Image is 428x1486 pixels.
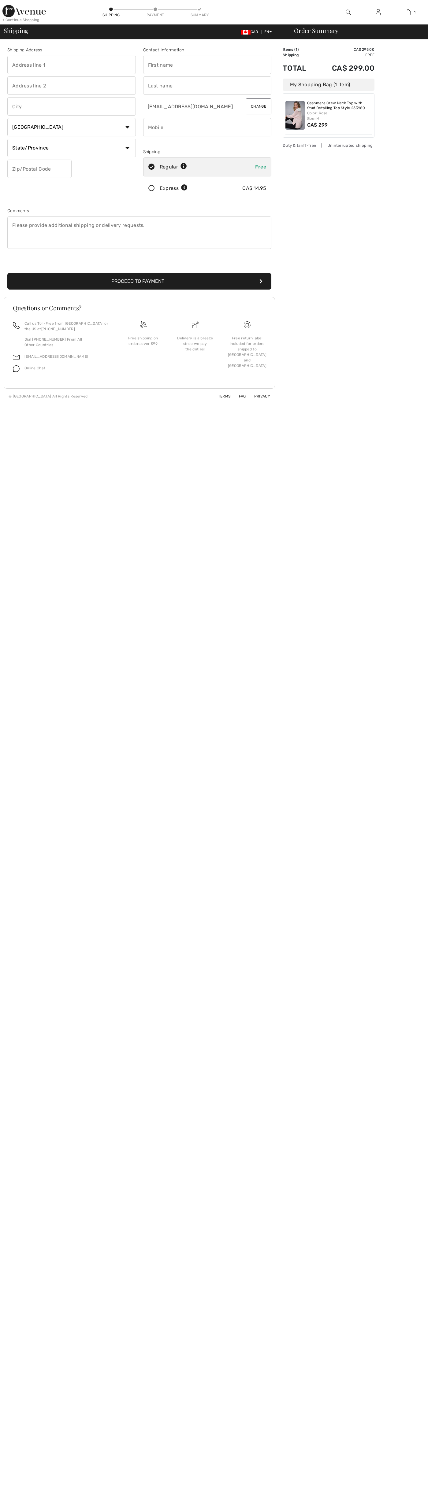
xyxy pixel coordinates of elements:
img: email [13,354,20,360]
div: Express [160,185,188,192]
div: Free return label included for orders shipped to [GEOGRAPHIC_DATA] and [GEOGRAPHIC_DATA] [226,335,268,368]
td: Shipping [283,52,315,58]
input: Mobile [143,118,272,136]
img: 1ère Avenue [2,5,46,17]
span: EN [264,30,272,34]
td: CA$ 299.00 [315,58,374,79]
span: 1 [296,47,297,52]
input: E-mail [143,97,240,116]
img: Free shipping on orders over $99 [244,321,251,328]
div: Contact Information [143,47,272,53]
input: City [7,97,136,116]
div: My Shopping Bag (1 Item) [283,79,374,91]
div: Summary [191,12,209,18]
span: 1 [414,9,415,15]
td: Items ( ) [283,47,315,52]
button: Change [246,98,271,114]
a: Privacy [247,394,270,398]
input: Address line 1 [7,56,136,74]
td: Total [283,58,315,79]
td: CA$ 299.00 [315,47,374,52]
a: [EMAIL_ADDRESS][DOMAIN_NAME] [24,354,88,359]
div: Shipping [143,149,272,155]
span: Online Chat [24,366,45,370]
a: FAQ [232,394,246,398]
div: Shipping [102,12,120,18]
img: Delivery is a breeze since we pay the duties! [192,321,199,328]
img: Canadian Dollar [241,30,251,35]
div: Free shipping on orders over $99 [122,335,164,346]
p: Call us Toll-Free from [GEOGRAPHIC_DATA] or the US at [24,321,110,332]
td: Free [315,52,374,58]
span: CAD [241,30,261,34]
span: CA$ 299 [307,122,328,128]
img: My Bag [406,9,411,16]
div: Shipping Address [7,47,136,53]
div: Regular [160,163,187,171]
div: < Continue Shopping [2,17,39,23]
a: 1 [393,9,423,16]
span: Shipping [4,28,28,34]
img: chat [13,365,20,372]
div: Color: Rose Size: M [307,110,372,121]
input: Address line 2 [7,76,136,95]
span: Free [255,164,266,170]
div: Comments [7,208,271,214]
div: © [GEOGRAPHIC_DATA] All Rights Reserved [9,394,88,399]
a: Cashmere Crew Neck Top with Stud Detailing Top Style 253980 [307,101,372,110]
div: Payment [146,12,165,18]
input: First name [143,56,272,74]
a: Sign In [371,9,386,16]
input: Last name [143,76,272,95]
img: My Info [376,9,381,16]
input: Zip/Postal Code [7,160,72,178]
img: search the website [346,9,351,16]
div: Duty & tariff-free | Uninterrupted shipping [283,142,374,148]
p: Dial [PHONE_NUMBER] From All Other Countries [24,337,110,348]
img: Cashmere Crew Neck Top with Stud Detailing Top Style 253980 [285,101,305,130]
div: Order Summary [287,28,424,34]
h3: Questions or Comments? [13,305,266,311]
div: CA$ 14.95 [242,185,266,192]
img: call [13,322,20,329]
div: Delivery is a breeze since we pay the duties! [174,335,216,352]
a: Terms [211,394,231,398]
button: Proceed to Payment [7,273,271,290]
img: Free shipping on orders over $99 [140,321,147,328]
a: [PHONE_NUMBER] [41,327,75,331]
